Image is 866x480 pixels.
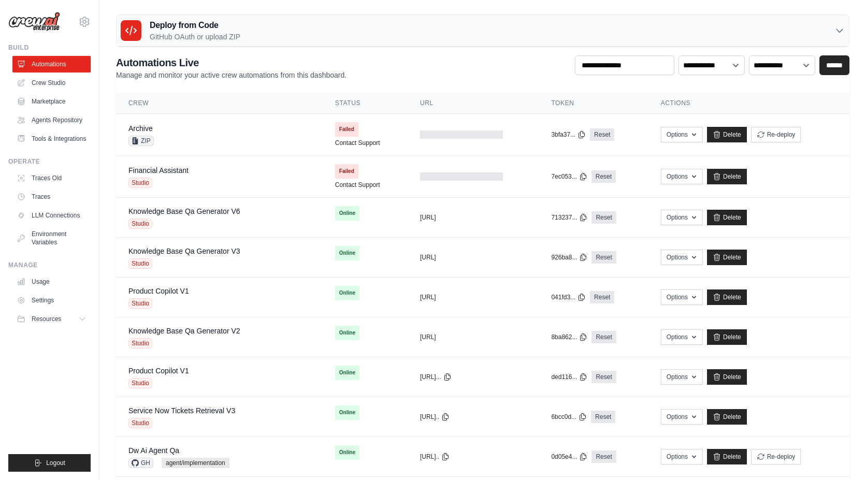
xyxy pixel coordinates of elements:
a: Knowledge Base Qa Generator V2 [128,327,240,335]
button: Options [661,409,703,425]
a: Agents Repository [12,112,91,128]
button: Options [661,289,703,305]
button: Options [661,250,703,265]
a: Delete [707,289,747,305]
p: GitHub OAuth or upload ZIP [150,32,240,42]
span: Studio [128,338,152,348]
a: Tools & Integrations [12,130,91,147]
a: Usage [12,273,91,290]
a: Knowledge Base Qa Generator V3 [128,247,240,255]
button: 0d05e4... [551,453,587,461]
span: Failed [335,164,358,179]
span: GH [128,458,153,468]
h2: Automations Live [116,55,347,70]
a: Automations [12,56,91,72]
span: Studio [128,178,152,188]
a: Reset [591,331,616,343]
button: Logout [8,454,91,472]
button: 3bfa37... [551,130,586,139]
a: Contact Support [335,181,380,189]
button: Options [661,449,703,464]
button: 926ba8... [551,253,587,261]
p: Manage and monitor your active crew automations from this dashboard. [116,70,347,80]
a: Delete [707,127,747,142]
div: Manage [8,261,91,269]
th: Status [323,93,408,114]
span: Studio [128,378,152,388]
a: Reset [590,128,614,141]
button: Re-deploy [751,127,801,142]
button: Options [661,210,703,225]
span: Online [335,366,359,380]
a: Product Copilot V1 [128,367,189,375]
a: Product Copilot V1 [128,287,189,295]
div: Build [8,43,91,52]
span: Online [335,286,359,300]
span: Logout [46,459,65,467]
div: Operate [8,157,91,166]
img: Logo [8,12,60,32]
span: Studio [128,219,152,229]
a: Environment Variables [12,226,91,251]
span: Online [335,326,359,340]
a: Traces [12,188,91,205]
a: Reset [590,291,614,303]
span: agent/implementation [162,458,229,468]
a: Reset [591,450,616,463]
button: 041fd3... [551,293,586,301]
span: Online [335,405,359,420]
a: Reset [591,371,616,383]
a: Traces Old [12,170,91,186]
span: Online [335,445,359,460]
button: Re-deploy [751,449,801,464]
button: 713237... [551,213,587,222]
a: Reset [591,211,616,224]
a: Delete [707,449,747,464]
a: Delete [707,369,747,385]
a: Settings [12,292,91,309]
a: Financial Assistant [128,166,189,174]
th: Token [539,93,648,114]
a: Delete [707,169,747,184]
span: Resources [32,315,61,323]
th: Actions [648,93,849,114]
a: Archive [128,124,153,133]
a: Contact Support [335,139,380,147]
a: Reset [591,411,615,423]
a: Marketplace [12,93,91,110]
span: Online [335,246,359,260]
button: Resources [12,311,91,327]
button: 6bcc0d... [551,413,587,421]
span: Failed [335,122,358,137]
a: Dw Ai Agent Qa [128,446,179,455]
a: Delete [707,210,747,225]
a: Reset [591,251,616,264]
button: Options [661,329,703,345]
a: Knowledge Base Qa Generator V6 [128,207,240,215]
a: Service Now Tickets Retrieval V3 [128,406,235,415]
span: Online [335,206,359,221]
span: Studio [128,418,152,428]
span: ZIP [128,136,154,146]
button: Options [661,127,703,142]
button: Options [661,369,703,385]
button: 7ec053... [551,172,587,181]
button: ded116... [551,373,587,381]
h3: Deploy from Code [150,19,240,32]
button: 8ba862... [551,333,587,341]
span: Studio [128,258,152,269]
a: Delete [707,250,747,265]
a: Crew Studio [12,75,91,91]
th: URL [408,93,539,114]
a: Delete [707,409,747,425]
th: Crew [116,93,323,114]
a: Delete [707,329,747,345]
button: Options [661,169,703,184]
span: Studio [128,298,152,309]
a: LLM Connections [12,207,91,224]
a: Reset [591,170,616,183]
